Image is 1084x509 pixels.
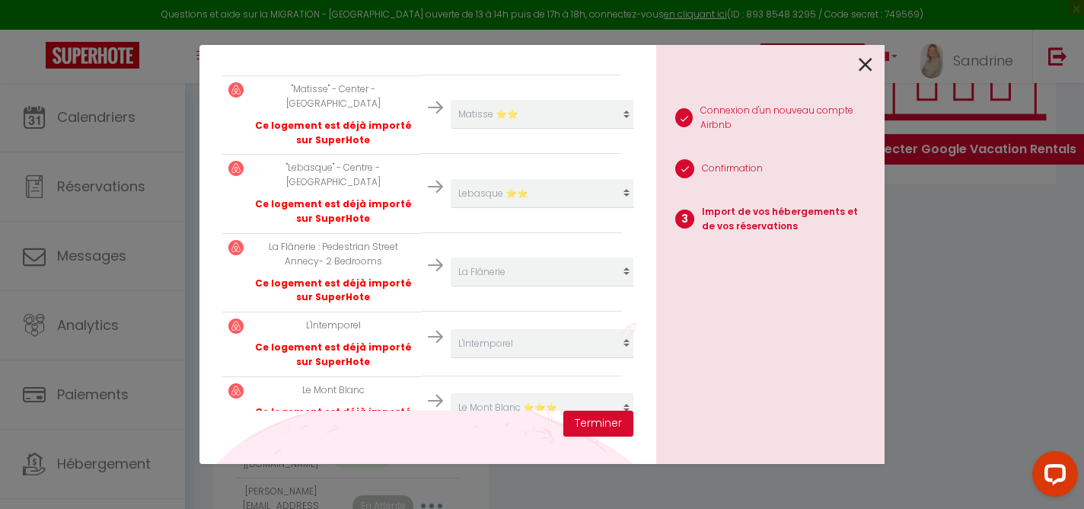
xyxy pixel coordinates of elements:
p: L'Intemporel [251,319,416,333]
p: Confirmation [702,162,763,176]
p: "Lebasque" - Centre - [GEOGRAPHIC_DATA] [251,161,416,190]
p: Ce logement est déjà importé sur SuperHote [251,197,416,226]
span: 3 [675,210,694,229]
p: Le Mont Blanc [251,383,416,398]
p: Ce logement est déjà importé sur SuperHote [251,405,416,434]
p: Ce logement est déjà importé sur SuperHote [251,277,416,306]
p: La Flânerie : Pedestrian Street Annecy- 2 Bedrooms [251,240,416,269]
button: Terminer [563,411,633,437]
p: Ce logement est déjà importé sur SuperHote [251,119,416,148]
p: Connexion d'un nouveau compte Airbnb [700,104,872,133]
p: Ce logement est déjà importé sur SuperHote [251,341,416,370]
p: "Matisse" - Center - [GEOGRAPHIC_DATA] [251,82,416,111]
p: Import de vos hébergements et de vos réservations [702,205,872,234]
iframe: LiveChat chat widget [1020,445,1084,509]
